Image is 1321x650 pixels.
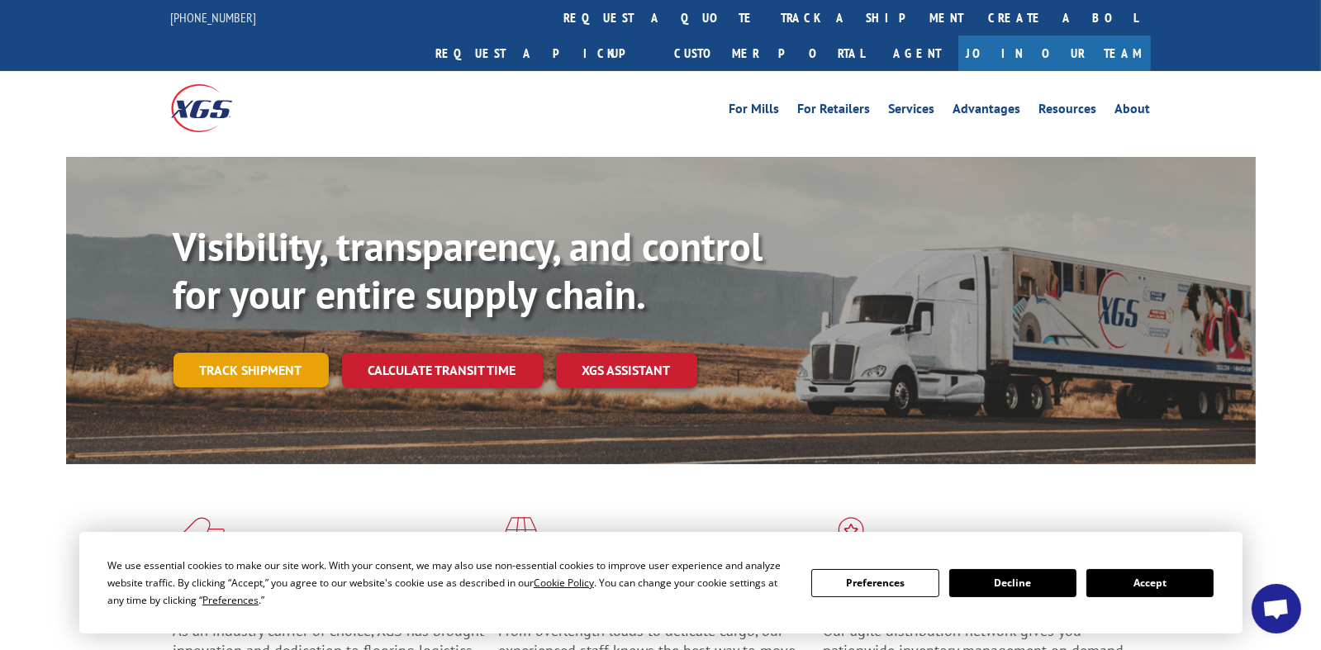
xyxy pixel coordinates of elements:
[173,353,329,387] a: Track shipment
[1039,102,1097,121] a: Resources
[823,517,880,560] img: xgs-icon-flagship-distribution-model-red
[663,36,877,71] a: Customer Portal
[949,569,1076,597] button: Decline
[556,353,697,388] a: XGS ASSISTANT
[798,102,871,121] a: For Retailers
[1086,569,1214,597] button: Accept
[424,36,663,71] a: Request a pickup
[202,593,259,607] span: Preferences
[953,102,1021,121] a: Advantages
[534,576,594,590] span: Cookie Policy
[342,353,543,388] a: Calculate transit time
[1252,584,1301,633] div: Open chat
[889,102,935,121] a: Services
[1115,102,1151,121] a: About
[171,9,257,26] a: [PHONE_NUMBER]
[729,102,780,121] a: For Mills
[498,517,537,560] img: xgs-icon-focused-on-flooring-red
[107,557,791,609] div: We use essential cookies to make our site work. With your consent, we may also use non-essential ...
[79,532,1243,633] div: Cookie Consent Prompt
[877,36,958,71] a: Agent
[173,221,763,320] b: Visibility, transparency, and control for your entire supply chain.
[958,36,1151,71] a: Join Our Team
[173,517,225,560] img: xgs-icon-total-supply-chain-intelligence-red
[811,569,938,597] button: Preferences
